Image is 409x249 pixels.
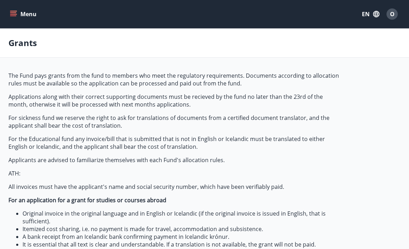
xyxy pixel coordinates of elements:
[23,233,340,241] li: A bank receipt from an Icelandic bank confirming payment in Icelandic krónur.
[8,135,340,151] p: For the Educational fund any invoice/bill that is submitted that is not in English or Icelandic m...
[8,156,340,164] p: Applicants are advised to familiarize themselves with each Fund's allocation rules.
[8,72,340,87] p: The Fund pays grants from the fund to members who meet the regulatory requirements. Documents acc...
[8,170,340,177] p: ATH:
[23,210,340,225] li: Original invoice in the original language and in English or Icelandic (if the original invoice is...
[8,93,340,108] p: Applications along with their correct supporting documents must be recieved by the fund no later ...
[23,241,340,248] li: It is essential that all text is clear and understandable. If a translation is not available, the...
[23,225,340,233] li: Itemized cost sharing, i.e. no payment is made for travel, accommodation and subsistence.
[8,37,37,49] p: Grants
[384,6,401,23] button: O
[390,10,395,18] span: O
[359,8,382,20] button: EN
[8,114,340,129] p: For sickness fund we reserve the right to ask for translations of documents from a certified docu...
[8,8,39,20] button: menu
[8,183,340,191] p: All invoices must have the applicant's name and social security number, which have been verifiabl...
[8,196,166,204] strong: For an application for a grant for studies or courses abroad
